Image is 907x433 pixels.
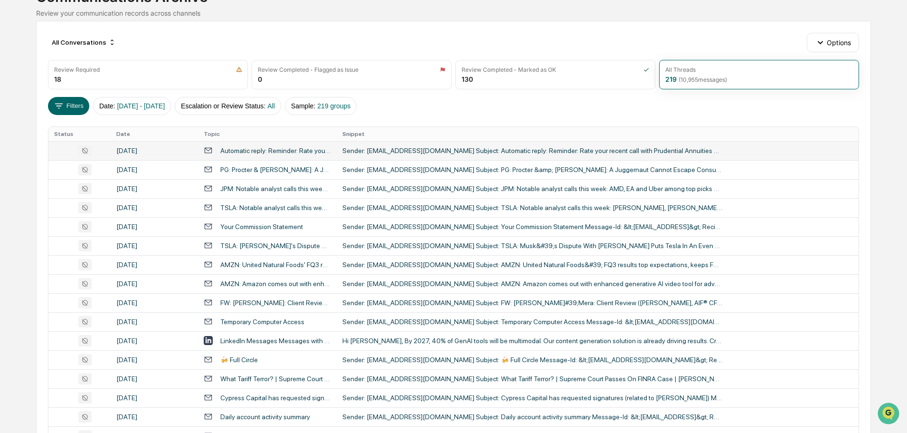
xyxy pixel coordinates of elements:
[9,20,173,35] p: How can we help?
[175,97,281,115] button: Escalation or Review Status:All
[6,116,65,133] a: 🖐️Preclearance
[342,375,722,383] div: Sender: [EMAIL_ADDRESS][DOMAIN_NAME] Subject: What Tariff Terror? | Supreme Court Passes On FINRA...
[258,66,359,73] div: Review Completed - Flagged as Issue
[220,356,258,364] div: 🍻 Full Circle
[32,82,120,90] div: We're available if you need us!
[54,75,61,83] div: 18
[877,402,902,427] iframe: Open customer support
[6,134,64,151] a: 🔎Data Lookup
[258,75,262,83] div: 0
[32,73,156,82] div: Start new chat
[342,280,722,288] div: Sender: [EMAIL_ADDRESS][DOMAIN_NAME] Subject: AMZN: Amazon comes out with enhanced generative AI ...
[643,67,649,73] img: icon
[317,102,350,110] span: 219 groups
[342,337,722,345] div: Hi [PERSON_NAME], By 2027, 40% of GenAI tools will be multimodal. Our content generation solution...
[19,138,60,147] span: Data Lookup
[220,280,331,288] div: AMZN: Amazon comes out with enhanced generative AI video tool for advertisers
[9,121,17,128] div: 🖐️
[267,102,275,110] span: All
[116,147,192,154] div: [DATE]
[78,120,118,129] span: Attestations
[679,76,727,83] span: ( 10,955 messages)
[220,147,331,154] div: Automatic reply: Reminder: Rate your recent call with Prudential Annuities
[117,102,165,110] span: [DATE] - [DATE]
[65,116,122,133] a: 🗄️Attestations
[220,261,331,269] div: AMZN: United Natural Foods' FQ3 results top expectations, keeps FY25 profit guidance
[342,394,722,402] div: Sender: [EMAIL_ADDRESS][DOMAIN_NAME] Subject: Cypress Capital has requested signatures (related t...
[116,185,192,192] div: [DATE]
[9,73,27,90] img: 1746055101610-c473b297-6a78-478c-a979-82029cc54cd1
[48,35,120,50] div: All Conversations
[69,121,76,128] div: 🗄️
[198,127,337,141] th: Topic
[116,337,192,345] div: [DATE]
[807,33,859,52] button: Options
[236,67,242,73] img: icon
[36,9,870,17] div: Review your communication records across channels
[220,223,303,231] div: Your Commission Statement
[220,185,331,192] div: JPM: Notable analyst calls this week: AMD, EA and Uber among top picks
[665,66,696,73] div: All Threads
[342,223,722,231] div: Sender: [EMAIL_ADDRESS][DOMAIN_NAME] Subject: Your Commission Statement Message-Id: &lt;[EMAIL_AD...
[9,139,17,146] div: 🔎
[342,204,722,212] div: Sender: [EMAIL_ADDRESS][DOMAIN_NAME] Subject: TSLA: Notable analyst calls this week: [PERSON_NAME...
[93,97,171,115] button: Date:[DATE] - [DATE]
[116,204,192,212] div: [DATE]
[462,66,556,73] div: Review Completed - Marked as OK
[116,299,192,307] div: [DATE]
[48,97,89,115] button: Filters
[116,375,192,383] div: [DATE]
[342,299,722,307] div: Sender: [EMAIL_ADDRESS][DOMAIN_NAME] Subject: FW: [PERSON_NAME]#39;Mera: Client Review ([PERSON_N...
[342,147,722,154] div: Sender: [EMAIL_ADDRESS][DOMAIN_NAME] Subject: Automatic reply: Reminder: Rate your recent call wi...
[220,394,331,402] div: Cypress Capital has requested signatures (related to [PERSON_NAME])
[220,318,304,326] div: Temporary Computer Access
[342,261,722,269] div: Sender: [EMAIL_ADDRESS][DOMAIN_NAME] Subject: AMZN: United Natural Foods&#39; FQ3 results top exp...
[220,166,331,173] div: PG: Procter & [PERSON_NAME]: A Juggernaut Cannot Escape Consumers Being Pressured
[116,166,192,173] div: [DATE]
[220,337,331,345] div: LinkedIn Messages Messages with Lenovo Infrastructure Solutions Group, [PERSON_NAME]
[116,318,192,326] div: [DATE]
[220,204,331,212] div: TSLA: Notable analyst calls this week: [PERSON_NAME], [PERSON_NAME] and [PERSON_NAME] among top p...
[116,413,192,421] div: [DATE]
[48,127,110,141] th: Status
[342,166,722,173] div: Sender: [EMAIL_ADDRESS][DOMAIN_NAME] Subject: PG: Procter &amp; [PERSON_NAME]: A Juggernaut Canno...
[342,242,722,250] div: Sender: [EMAIL_ADDRESS][DOMAIN_NAME] Subject: TSLA: Musk&#39;s Dispute With [PERSON_NAME] Puts Te...
[285,97,357,115] button: Sample:219 groups
[220,413,310,421] div: Daily account activity summary
[54,66,100,73] div: Review Required
[111,127,198,141] th: Date
[116,394,192,402] div: [DATE]
[220,375,331,383] div: What Tariff Terror? | Supreme Court Passes On FINRA Case | [PERSON_NAME] Renews Pressure on Fed
[116,261,192,269] div: [DATE]
[337,127,859,141] th: Snippet
[116,280,192,288] div: [DATE]
[116,242,192,250] div: [DATE]
[19,120,61,129] span: Preclearance
[220,299,331,307] div: FW: [PERSON_NAME]: Client Review ([PERSON_NAME], AIF® CFP® CPFA®)
[342,356,722,364] div: Sender: [EMAIL_ADDRESS][DOMAIN_NAME] Subject: 🍻 Full Circle Message-Id: &lt;[EMAIL_ADDRESS][DOMAI...
[342,413,722,421] div: Sender: [EMAIL_ADDRESS][DOMAIN_NAME] Subject: Daily account activity summary Message-Id: &lt;[EMA...
[440,67,445,73] img: icon
[220,242,331,250] div: TSLA: [PERSON_NAME]'s Dispute With [PERSON_NAME] Puts Tesla In An Even Worse Position
[116,223,192,231] div: [DATE]
[342,318,722,326] div: Sender: [EMAIL_ADDRESS][DOMAIN_NAME] Subject: Temporary Computer Access Message-Id: &lt;[EMAIL_AD...
[161,76,173,87] button: Start new chat
[67,161,115,168] a: Powered byPylon
[116,356,192,364] div: [DATE]
[462,75,473,83] div: 130
[665,75,727,83] div: 219
[94,161,115,168] span: Pylon
[342,185,722,192] div: Sender: [EMAIL_ADDRESS][DOMAIN_NAME] Subject: JPM: Notable analyst calls this week: AMD, EA and U...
